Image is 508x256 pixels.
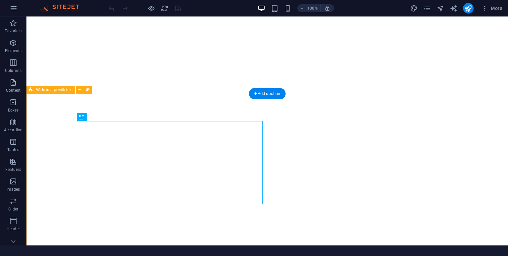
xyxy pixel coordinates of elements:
button: 100% [297,4,321,12]
button: text_generator [450,4,458,12]
p: Header [7,226,20,232]
p: Images [7,187,20,192]
p: Slider [8,207,19,212]
p: Tables [7,147,19,152]
p: Elements [5,48,22,53]
h6: 100% [307,4,318,12]
p: Content [6,88,21,93]
p: Boxes [8,108,19,113]
i: Pages (Ctrl+Alt+S) [423,5,431,12]
i: Design (Ctrl+Alt+Y) [410,5,418,12]
p: Favorites [5,28,21,34]
i: Navigator [437,5,444,12]
img: Editor Logo [38,4,88,12]
button: Click here to leave preview mode and continue editing [147,4,155,12]
p: Features [5,167,21,172]
div: + Add section [249,88,286,99]
button: navigator [437,4,444,12]
i: AI Writer [450,5,457,12]
button: pages [423,4,431,12]
i: Publish [464,5,472,12]
i: Reload page [161,5,168,12]
button: More [479,3,505,14]
button: reload [160,4,168,12]
p: Accordion [4,127,22,133]
p: Columns [5,68,21,73]
span: More [482,5,502,12]
button: design [410,4,418,12]
span: Wide image with text [36,88,73,92]
button: publish [463,3,474,14]
i: On resize automatically adjust zoom level to fit chosen device. [324,5,330,11]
